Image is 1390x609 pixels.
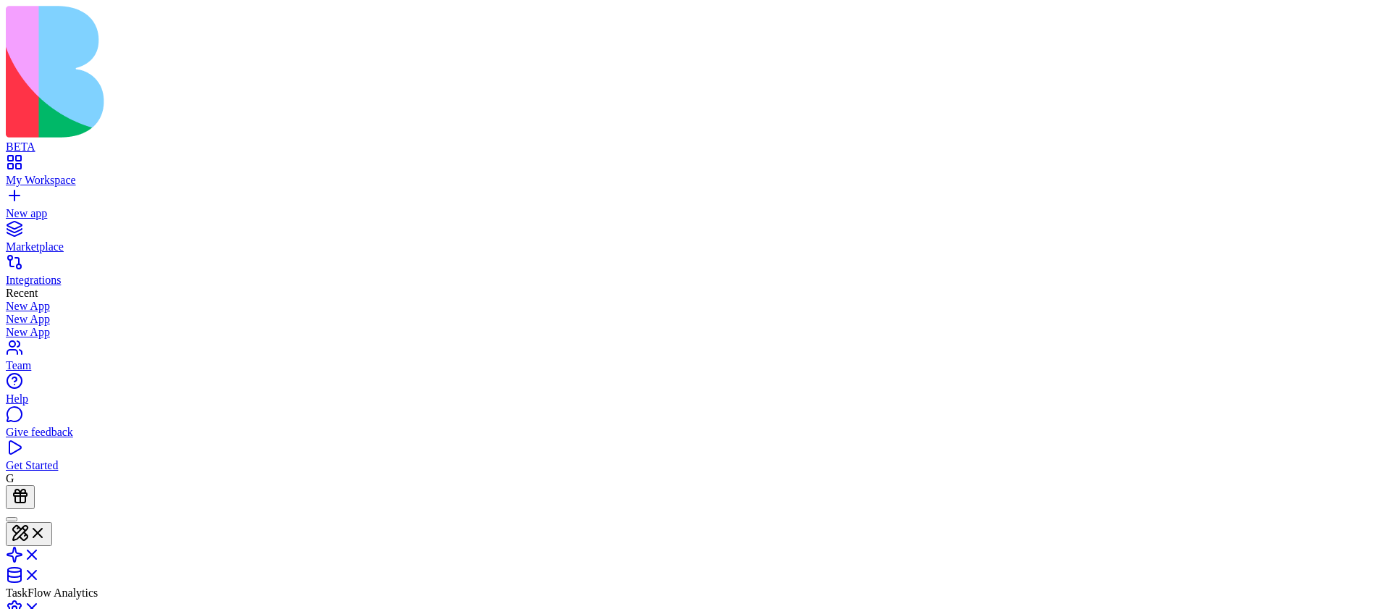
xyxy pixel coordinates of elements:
a: Give feedback [6,413,1384,439]
div: Marketplace [6,240,1384,253]
div: Help [6,392,1384,406]
a: New App [6,300,1384,313]
a: Get Started [6,446,1384,472]
div: Get Started [6,459,1384,472]
span: TaskFlow Analytics [6,587,98,599]
div: New app [6,207,1384,220]
span: G [6,472,14,484]
div: Integrations [6,274,1384,287]
a: BETA [6,127,1384,154]
img: logo [6,6,588,138]
a: My Workspace [6,161,1384,187]
a: Marketplace [6,227,1384,253]
div: Give feedback [6,426,1384,439]
a: Team [6,346,1384,372]
div: Team [6,359,1384,372]
div: My Workspace [6,174,1384,187]
span: Recent [6,287,38,299]
div: BETA [6,140,1384,154]
a: New App [6,313,1384,326]
a: Integrations [6,261,1384,287]
a: New App [6,326,1384,339]
a: New app [6,194,1384,220]
a: Help [6,379,1384,406]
